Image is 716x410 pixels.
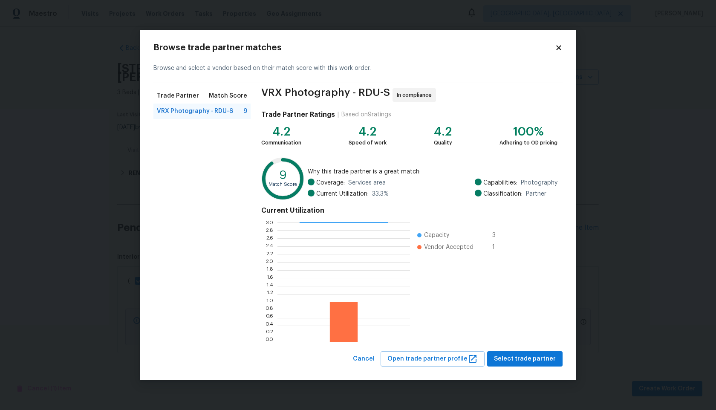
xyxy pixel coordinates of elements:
button: Select trade partner [487,351,563,367]
span: 33.3 % [372,190,389,198]
div: Adhering to OD pricing [499,139,557,147]
text: 2.0 [266,260,273,265]
span: Open trade partner profile [387,354,478,364]
button: Open trade partner profile [381,351,485,367]
span: In compliance [397,91,435,99]
text: 0.6 [266,315,273,320]
div: 4.2 [261,127,301,136]
text: 0.4 [265,323,273,328]
text: 2.8 [266,228,273,233]
div: Based on 9 ratings [341,110,391,119]
text: 1.2 [267,291,273,296]
div: Browse and select a vendor based on their match score with this work order. [153,54,563,83]
text: 1.6 [267,275,273,280]
text: 1.8 [266,267,273,272]
div: Communication [261,139,301,147]
h2: Browse trade partner matches [153,43,555,52]
text: 9 [279,169,287,181]
span: Why this trade partner is a great match: [308,167,557,176]
span: Cancel [353,354,375,364]
span: Capacity [424,231,449,240]
text: Match Score [268,182,297,187]
div: 4.2 [349,127,387,136]
span: Classification: [483,190,523,198]
text: 3.0 [266,219,273,225]
div: 4.2 [434,127,452,136]
button: Cancel [349,351,378,367]
span: Coverage: [316,179,345,187]
span: VRX Photography - RDU-S [157,107,233,115]
text: 2.6 [266,236,273,241]
span: Select trade partner [494,354,556,364]
div: 100% [499,127,557,136]
span: Current Utilization: [316,190,369,198]
span: Match Score [209,92,247,100]
span: 9 [243,107,247,115]
text: 1.4 [266,283,273,289]
text: 0.8 [265,307,273,312]
h4: Current Utilization [261,206,557,215]
text: 2.4 [266,243,273,248]
text: 0.0 [265,339,273,344]
span: Trade Partner [157,92,199,100]
span: 3 [492,231,506,240]
text: 1.0 [266,299,273,304]
text: 2.2 [266,251,273,257]
span: Photography [521,179,557,187]
span: Capabilities: [483,179,517,187]
span: VRX Photography - RDU-S [261,88,390,102]
span: 1 [492,243,506,251]
h4: Trade Partner Ratings [261,110,335,119]
span: Partner [526,190,546,198]
text: 0.2 [266,331,273,336]
span: Vendor Accepted [424,243,473,251]
div: Speed of work [349,139,387,147]
span: Services area [348,179,386,187]
div: Quality [434,139,452,147]
div: | [335,110,341,119]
